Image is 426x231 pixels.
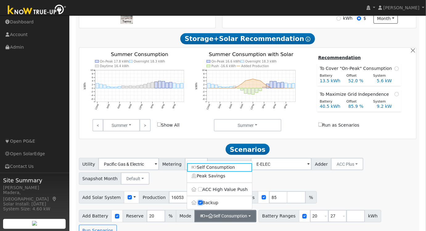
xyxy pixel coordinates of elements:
[223,88,224,89] circle: onclick=""
[318,123,322,127] input: Run as Scenarios
[203,72,205,75] text: 8
[242,83,243,84] circle: onclick=""
[285,83,288,88] rect: onclick=""
[122,16,143,24] img: Google
[103,119,140,132] button: Summer
[157,122,180,128] label: Show All
[214,119,281,132] button: Summer
[305,191,317,204] span: %
[79,172,121,185] span: Snapshot Month
[211,60,240,63] text: On-Peak 16.6 kWh
[91,94,93,97] text: -4
[267,86,268,87] circle: onclick=""
[100,84,103,88] rect: onclick=""
[306,37,311,42] i: Show Help
[3,176,66,184] span: Site Summary
[92,119,103,132] a: <
[292,83,295,88] rect: onclick=""
[159,158,185,170] span: Metering
[3,206,66,212] div: System Size: 4.60 kW
[151,83,154,88] rect: onclick=""
[111,87,114,88] rect: onclick=""
[140,119,150,132] a: >
[207,158,251,170] span: Rate Schedule
[248,88,251,94] rect: onclick=""
[251,158,312,170] input: Select a Rate Schedule
[180,33,315,44] span: Storage+Solar Recommendation
[317,103,345,110] div: 40.5 kWh
[121,172,150,185] button: Default
[118,87,121,88] rect: onclick=""
[238,86,239,87] circle: onclick=""
[320,91,392,98] span: To Maximize Grid Independence
[187,199,252,207] label: Backup
[177,84,180,88] rect: onclick=""
[203,80,205,83] text: 4
[209,52,293,58] text: Summer Consumption with Solar
[161,104,166,109] text: 6PM
[92,76,93,79] text: 6
[106,104,110,109] text: 3AM
[212,88,213,89] circle: onclick=""
[202,69,205,72] text: 10
[111,52,168,58] text: Summer Consumption
[228,104,233,109] text: 6AM
[311,158,331,170] span: Adder
[140,85,143,88] rect: onclick=""
[96,83,99,88] rect: onclick=""
[259,210,299,222] span: Battery Ranges
[233,86,236,88] rect: onclick=""
[272,104,277,109] text: 6PM
[203,91,205,93] text: -2
[345,103,374,110] div: 85.9 %
[215,85,218,88] rect: onclick=""
[165,210,176,222] span: %
[169,82,172,88] rect: onclick=""
[98,158,159,170] input: Select a Utility
[277,83,280,88] rect: onclick=""
[263,87,266,88] rect: onclick=""
[144,84,147,88] rect: onclick=""
[219,88,220,89] circle: onclick=""
[217,104,222,109] text: 3AM
[103,85,106,88] rect: onclick=""
[114,87,117,88] rect: onclick=""
[285,88,286,89] circle: onclick=""
[284,104,288,109] text: 9PM
[195,83,198,90] text: kWh
[139,191,169,204] span: Production
[92,87,93,90] text: 0
[282,88,283,89] circle: onclick=""
[122,20,131,23] a: Terms (opens in new tab)
[187,172,252,180] a: Peak Savings
[227,88,228,89] circle: onclick=""
[289,88,290,89] circle: onclick=""
[222,87,225,88] rect: onclick=""
[365,210,381,222] span: kWh
[270,81,273,88] rect: onclick=""
[79,210,112,222] span: Add Battery
[107,87,110,88] rect: onclick=""
[92,83,93,86] text: 2
[266,84,269,88] rect: onclick=""
[100,60,129,63] text: On-Peak 17.8 kWh
[374,14,398,24] button: month
[252,88,255,95] rect: onclick=""
[129,86,132,88] rect: onclick=""
[211,84,214,88] rect: onclick=""
[187,163,252,172] a: Self Consumption
[154,82,158,88] rect: onclick=""
[79,158,99,170] span: Utility
[216,88,217,89] circle: onclick=""
[370,73,397,79] div: System
[245,80,246,81] circle: onclick=""
[211,64,236,68] text: Push -16.6 kWh
[343,15,353,22] label: kWh
[374,78,402,84] div: 5.6 kW
[187,185,252,194] label: ACC High Value Push
[3,189,66,202] div: Madera, [GEOGRAPHIC_DATA]
[241,64,269,68] text: Added Production
[158,81,161,88] rect: onclick=""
